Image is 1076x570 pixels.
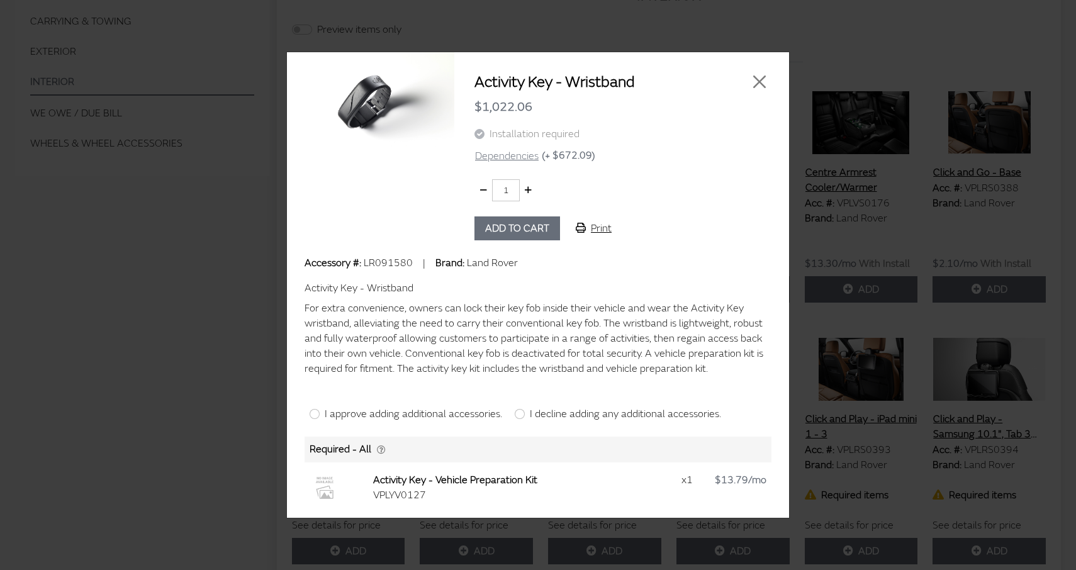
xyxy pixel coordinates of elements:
span: LR091580 [364,257,413,269]
div: VPLYV0127 [373,488,666,503]
button: Close [750,72,769,91]
span: Installation required [490,128,580,140]
div: $1,022.06 [474,92,769,121]
label: Brand: [435,255,464,271]
label: I approve adding additional accessories. [325,406,502,422]
div: Activity Key - Wristband [305,281,771,296]
p: For extra convenience, owners can lock their key fob inside their vehicle and wear the Activity K... [305,301,771,376]
span: Required - All [310,443,371,455]
div: Activity Key - Vehicle Preparation Kit [373,472,666,488]
button: Add to cart [474,216,560,240]
div: $13.79/mo [715,472,766,488]
img: Image for Activity Key - Vehicle Preparation Kit [310,472,340,503]
label: Accessory #: [305,255,361,271]
button: Dependencies [474,148,539,164]
h2: Activity Key - Wristband [474,72,717,92]
span: | [423,257,425,269]
label: I decline adding any additional accessories. [530,406,721,422]
span: (+ $672.09) [542,148,595,164]
img: Image for Activity Key - Wristband [287,52,454,160]
span: Land Rover [467,257,518,269]
div: x1 [681,472,700,488]
button: Print [565,216,622,240]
